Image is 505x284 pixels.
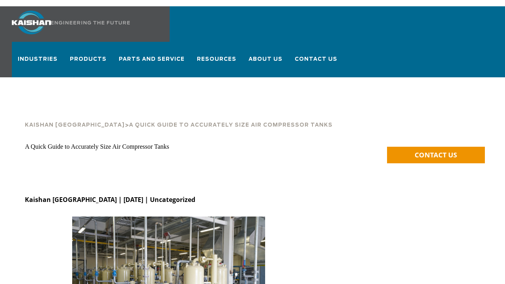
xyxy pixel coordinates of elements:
div: > [25,117,333,129]
span: Products [70,55,107,65]
a: About Us [249,49,283,77]
span: Contact Us [295,55,337,64]
span: About Us [249,55,283,65]
img: Engineering the future [51,21,130,24]
span: Resources [197,55,237,65]
span: A Quick Guide to Accurately Size Air Compressor Tanks [129,123,333,128]
span: Parts and Service [119,55,185,65]
a: Resources [197,49,237,77]
a: Parts and Service [119,49,185,77]
span: Kaishan [GEOGRAPHIC_DATA] [25,123,125,128]
strong: Kaishan [GEOGRAPHIC_DATA] | [DATE] | Uncategorized [25,195,195,204]
span: CONTACT US [415,150,457,159]
a: Contact Us [295,49,337,76]
img: kaishan logo [12,11,51,34]
a: Industries [18,49,58,77]
a: CONTACT US [387,147,485,163]
a: Kaishan [GEOGRAPHIC_DATA] [25,121,125,128]
h1: A Quick Guide to Accurately Size Air Compressor Tanks [25,144,387,150]
span: Industries [18,55,58,65]
a: Kaishan USA [12,6,151,42]
a: Products [70,49,107,77]
a: A Quick Guide to Accurately Size Air Compressor Tanks [129,121,333,128]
